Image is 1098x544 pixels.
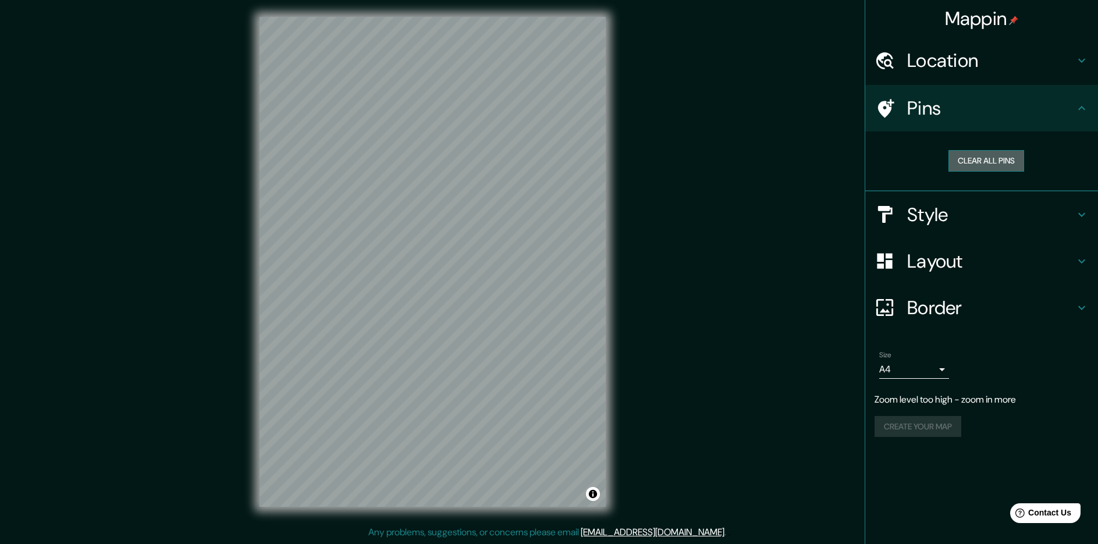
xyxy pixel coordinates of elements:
[907,250,1075,273] h4: Layout
[879,360,949,379] div: A4
[994,499,1085,531] iframe: Help widget launcher
[948,150,1024,172] button: Clear all pins
[581,526,724,538] a: [EMAIL_ADDRESS][DOMAIN_NAME]
[907,296,1075,319] h4: Border
[1009,16,1018,25] img: pin-icon.png
[875,393,1089,407] p: Zoom level too high - zoom in more
[368,525,726,539] p: Any problems, suggestions, or concerns please email .
[865,85,1098,131] div: Pins
[907,49,1075,72] h4: Location
[728,525,730,539] div: .
[726,525,728,539] div: .
[907,203,1075,226] h4: Style
[260,17,606,507] canvas: Map
[865,191,1098,238] div: Style
[945,7,1019,30] h4: Mappin
[879,350,891,360] label: Size
[586,487,600,501] button: Toggle attribution
[907,97,1075,120] h4: Pins
[865,238,1098,285] div: Layout
[865,285,1098,331] div: Border
[865,37,1098,84] div: Location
